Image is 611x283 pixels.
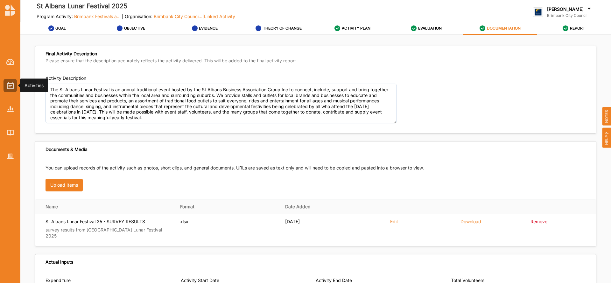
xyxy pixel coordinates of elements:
div: Documents & Media [46,147,88,152]
label: Edit [390,219,398,224]
div: Activities [25,82,44,89]
div: [DATE] [285,219,381,224]
label: Please ensure that the description accurately reflects the activity delivered. This will be added... [46,58,297,64]
button: Upload Items [46,179,83,191]
a: Organisation [4,149,17,163]
label: GOAL [55,26,66,31]
th: Name [35,199,176,214]
span: Brimbank Festivals a... [74,14,121,19]
label: Brimbank City Council [547,13,592,18]
label: REPORT [570,26,585,31]
label: [PERSON_NAME] [547,6,584,12]
label: survey results from [GEOGRAPHIC_DATA] Lunar Festival 2025 [46,227,171,239]
label: DOCUMENTATION [487,26,521,31]
img: Organisation [7,154,14,159]
div: St Albans Lunar Festival 25 - SURVEY RESULTS [46,219,145,224]
label: Program Activity: | Organisation: | [37,14,235,19]
div: Activity Description [46,75,86,81]
img: logo [533,7,543,17]
p: You can upload records of the activity such as photos, short clips, and general documents. URLs a... [46,165,586,171]
textarea: The St Albans Lunar Festival is an annual traditional event hosted by the St Albans Business Asso... [46,84,397,123]
label: OBJECTIVE [124,26,145,31]
img: logo [5,4,15,16]
label: EVALUATION [418,26,442,31]
a: Download [460,219,481,224]
a: Dashboard [4,55,17,69]
img: Reports [7,106,14,112]
a: Reports [4,102,17,116]
a: Activities [4,79,17,92]
div: Actual Inputs [46,259,73,265]
th: Format [176,199,281,214]
img: Library [7,130,14,135]
a: Library [4,126,17,139]
span: Brimbank City Counci... [154,14,202,19]
span: Linked Activity [204,14,235,19]
th: Date Added [281,199,386,214]
img: Activities [7,82,14,89]
div: xlsx [180,219,276,224]
div: Final Activity Description [46,51,297,65]
label: EVIDENCE [199,26,218,31]
label: St Albans Lunar Festival 2025 [37,1,235,11]
label: THEORY OF CHANGE [263,26,302,31]
img: Dashboard [6,59,14,65]
label: ACTIVITY PLAN [342,26,370,31]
